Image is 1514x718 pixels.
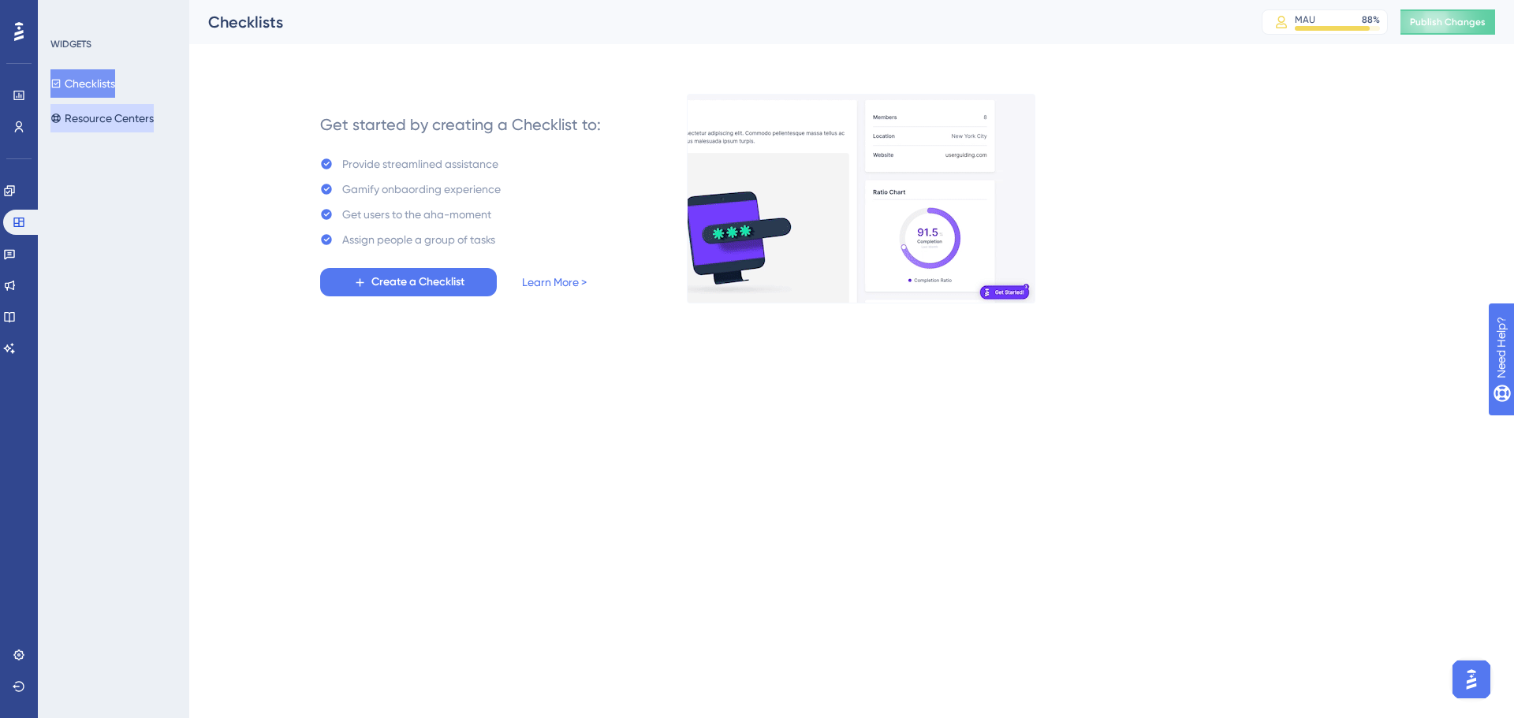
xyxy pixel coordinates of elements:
[687,94,1035,303] img: e28e67207451d1beac2d0b01ddd05b56.gif
[342,154,498,173] div: Provide streamlined assistance
[1410,16,1486,28] span: Publish Changes
[1448,656,1495,703] iframe: UserGuiding AI Assistant Launcher
[50,104,154,132] button: Resource Centers
[37,4,99,23] span: Need Help?
[1400,9,1495,35] button: Publish Changes
[1362,13,1380,26] div: 88 %
[1295,13,1315,26] div: MAU
[342,205,491,224] div: Get users to the aha-moment
[342,180,501,199] div: Gamify onbaording experience
[320,268,497,296] button: Create a Checklist
[371,273,464,292] span: Create a Checklist
[50,38,91,50] div: WIDGETS
[342,230,495,249] div: Assign people a group of tasks
[208,11,1222,33] div: Checklists
[320,113,601,136] div: Get started by creating a Checklist to:
[50,69,115,98] button: Checklists
[522,273,587,292] a: Learn More >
